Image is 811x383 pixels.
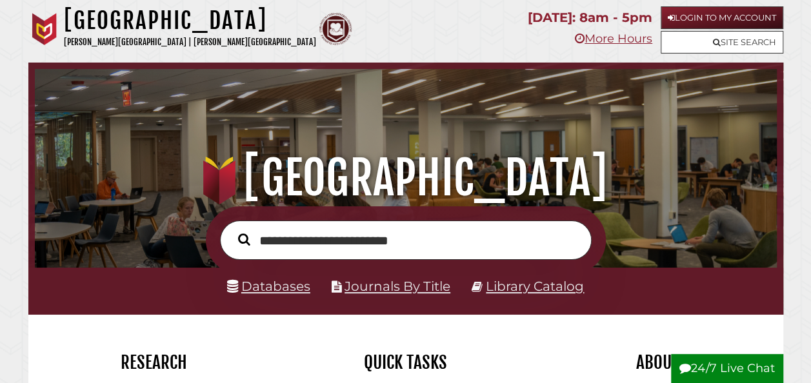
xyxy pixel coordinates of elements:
button: Search [232,230,257,249]
img: Calvin University [28,13,61,45]
p: [DATE]: 8am - 5pm [528,6,652,29]
a: Journals By Title [345,279,450,294]
h1: [GEOGRAPHIC_DATA] [64,6,316,35]
a: Site Search [661,31,783,54]
a: More Hours [575,32,652,46]
h2: About [541,351,774,373]
img: Calvin Theological Seminary [319,13,352,45]
i: Search [238,233,250,246]
h2: Research [38,351,270,373]
h2: Quick Tasks [290,351,522,373]
a: Databases [227,279,310,294]
h1: [GEOGRAPHIC_DATA] [46,150,764,206]
a: Login to My Account [661,6,783,29]
p: [PERSON_NAME][GEOGRAPHIC_DATA] | [PERSON_NAME][GEOGRAPHIC_DATA] [64,35,316,50]
a: Library Catalog [486,279,584,294]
